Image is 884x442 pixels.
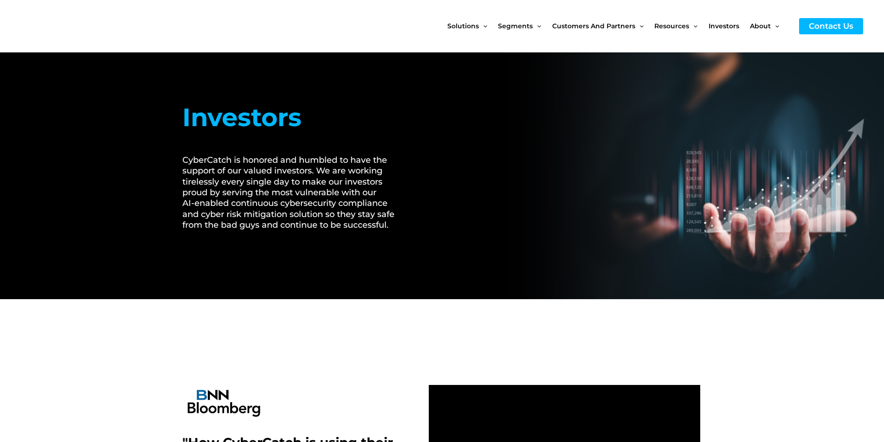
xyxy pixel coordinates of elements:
[182,99,406,136] h1: Investors
[16,7,128,45] img: CyberCatch
[498,6,533,45] span: Segments
[799,18,863,34] a: Contact Us
[182,155,406,231] h2: CyberCatch is honored and humbled to have the support of our valued investors. We are working tir...
[635,6,644,45] span: Menu Toggle
[750,6,771,45] span: About
[447,6,479,45] span: Solutions
[552,6,635,45] span: Customers and Partners
[447,6,790,45] nav: Site Navigation: New Main Menu
[771,6,779,45] span: Menu Toggle
[479,6,487,45] span: Menu Toggle
[709,6,739,45] span: Investors
[689,6,697,45] span: Menu Toggle
[709,6,750,45] a: Investors
[533,6,541,45] span: Menu Toggle
[654,6,689,45] span: Resources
